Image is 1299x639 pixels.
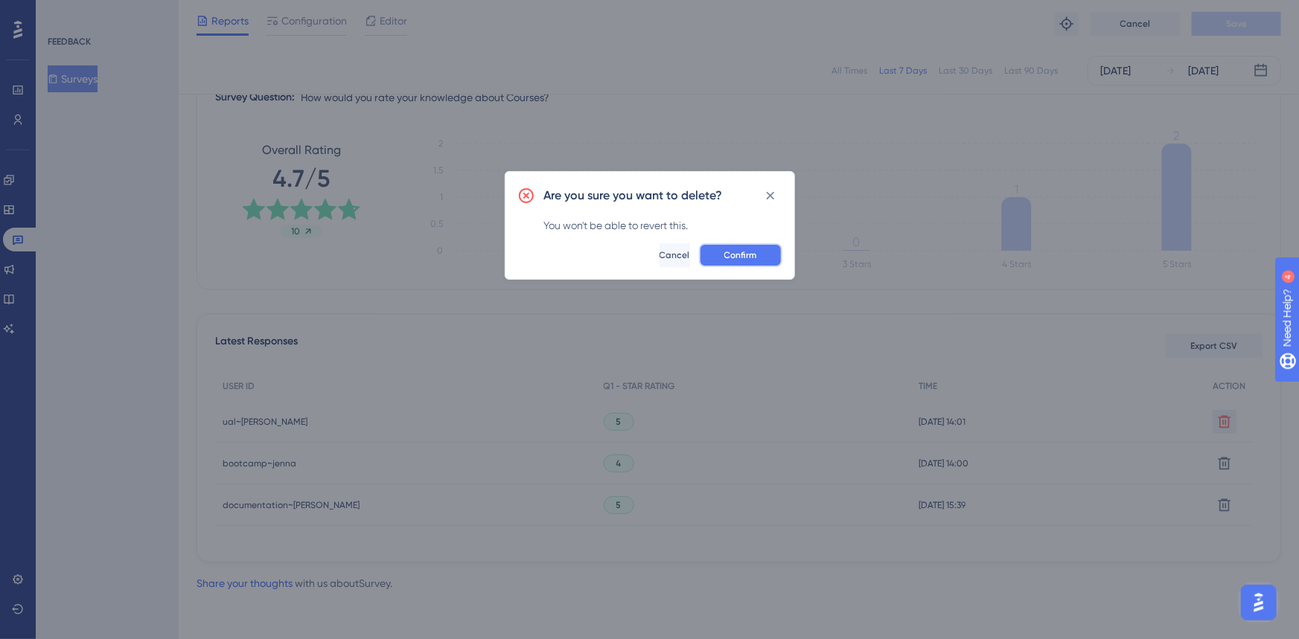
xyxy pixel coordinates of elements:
[35,4,93,22] span: Need Help?
[660,249,690,261] span: Cancel
[544,187,723,205] h2: Are you sure you want to delete?
[724,249,757,261] span: Confirm
[1236,580,1281,625] iframe: UserGuiding AI Assistant Launcher
[103,7,108,19] div: 4
[544,216,782,234] div: You won't be able to revert this.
